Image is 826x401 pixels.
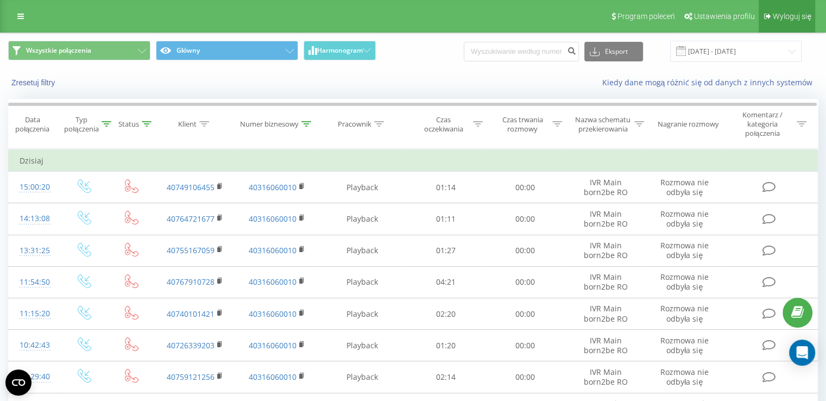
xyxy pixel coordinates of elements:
[9,115,56,134] div: Data połączenia
[338,120,371,129] div: Pracownik
[564,266,646,298] td: IVR Main born2be RO
[318,266,407,298] td: Playback
[318,330,407,361] td: Playback
[318,172,407,203] td: Playback
[485,203,564,235] td: 00:00
[660,209,709,229] span: Rozmowa nie odbyła się
[318,298,407,330] td: Playback
[660,335,709,355] span: Rozmowa nie odbyła się
[317,47,363,54] span: Harmonogram
[660,303,709,323] span: Rozmowa nie odbyła się
[495,115,550,134] div: Czas trwania rozmowy
[658,120,719,129] div: Nagranie rozmowy
[249,340,297,350] a: 40316060010
[318,235,407,266] td: Playback
[26,46,91,55] span: Wszystkie połączenia
[407,330,485,361] td: 01:20
[485,298,564,330] td: 00:00
[64,115,98,134] div: Typ połączenia
[660,240,709,260] span: Rozmowa nie odbyła się
[9,150,818,172] td: Dzisiaj
[407,235,485,266] td: 01:27
[249,309,297,319] a: 40316060010
[407,298,485,330] td: 02:20
[773,12,811,21] span: Wyloguj się
[20,272,48,293] div: 11:54:50
[485,330,564,361] td: 00:00
[167,372,215,382] a: 40759121256
[318,203,407,235] td: Playback
[167,277,215,287] a: 40767910728
[660,272,709,292] span: Rozmowa nie odbyła się
[485,266,564,298] td: 00:00
[20,303,48,324] div: 11:15:20
[167,182,215,192] a: 40749106455
[178,120,197,129] div: Klient
[167,309,215,319] a: 40740101421
[249,214,297,224] a: 40316060010
[249,245,297,255] a: 40316060010
[660,177,709,197] span: Rozmowa nie odbyła się
[156,41,298,60] button: Główny
[564,235,646,266] td: IVR Main born2be RO
[617,12,675,21] span: Program poleceń
[167,340,215,350] a: 40726339203
[318,361,407,393] td: Playback
[407,361,485,393] td: 02:14
[694,12,755,21] span: Ustawienia profilu
[575,115,632,134] div: Nazwa schematu przekierowania
[789,340,815,366] div: Open Intercom Messenger
[20,208,48,229] div: 14:13:08
[464,42,579,61] input: Wyszukiwanie według numeru
[20,240,48,261] div: 13:31:25
[167,245,215,255] a: 40755167059
[485,361,564,393] td: 00:00
[407,266,485,298] td: 04:21
[485,235,564,266] td: 00:00
[584,42,643,61] button: Eksport
[8,78,60,87] button: Zresetuj filtry
[602,77,818,87] a: Kiedy dane mogą różnić się od danych z innych systemów
[417,115,471,134] div: Czas oczekiwania
[249,372,297,382] a: 40316060010
[564,298,646,330] td: IVR Main born2be RO
[8,41,150,60] button: Wszystkie połączenia
[5,369,31,396] button: Open CMP widget
[118,120,139,129] div: Status
[407,203,485,235] td: 01:11
[20,335,48,356] div: 10:42:43
[660,367,709,387] span: Rozmowa nie odbyła się
[20,177,48,198] div: 15:00:20
[249,277,297,287] a: 40316060010
[564,361,646,393] td: IVR Main born2be RO
[485,172,564,203] td: 00:00
[240,120,299,129] div: Numer biznesowy
[304,41,376,60] button: Harmonogram
[564,203,646,235] td: IVR Main born2be RO
[564,330,646,361] td: IVR Main born2be RO
[167,214,215,224] a: 40764721677
[407,172,485,203] td: 01:14
[20,366,48,387] div: 10:29:40
[249,182,297,192] a: 40316060010
[730,110,794,138] div: Komentarz / kategoria połączenia
[564,172,646,203] td: IVR Main born2be RO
